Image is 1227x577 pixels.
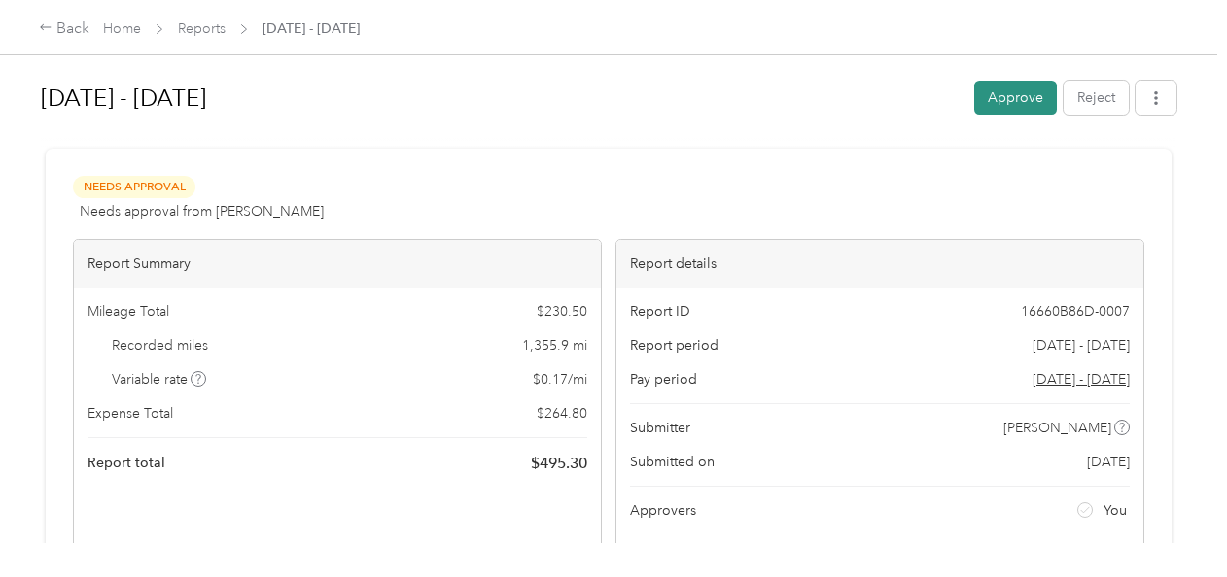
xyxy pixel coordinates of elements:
span: Approvers [630,500,696,521]
a: Reports [178,20,226,37]
iframe: Everlance-gr Chat Button Frame [1118,468,1227,577]
div: Report Summary [74,240,601,288]
span: Go to pay period [1033,369,1130,390]
span: Recorded miles [112,335,208,356]
span: Submitter [630,418,690,438]
span: 16660B86D-0007 [1021,301,1130,322]
span: 1,355.9 mi [522,335,587,356]
span: [DATE] - [DATE] [263,18,360,39]
span: $ 264.80 [537,403,587,424]
span: Expense Total [88,403,173,424]
span: [DATE] [1087,452,1130,472]
span: You [1104,500,1127,521]
span: Report ID [630,301,690,322]
span: $ 230.50 [537,301,587,322]
button: Reject [1064,81,1129,115]
span: Mileage Total [88,301,169,322]
button: Approve [974,81,1057,115]
span: Needs approval from [PERSON_NAME] [80,201,324,221]
span: $ 495.30 [531,452,587,475]
span: Report period [630,335,719,356]
h1: Sep 1 - 30, 2025 [41,75,961,121]
span: [PERSON_NAME] [1003,418,1111,438]
span: Needs Approval [73,176,195,198]
span: Report total [88,453,165,473]
span: Submitted on [630,452,715,472]
div: Report details [616,240,1143,288]
span: Pay period [630,369,697,390]
span: Variable rate [112,369,207,390]
span: [DATE] - [DATE] [1033,335,1130,356]
div: Back [39,17,89,41]
a: Home [103,20,141,37]
span: $ 0.17 / mi [533,369,587,390]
